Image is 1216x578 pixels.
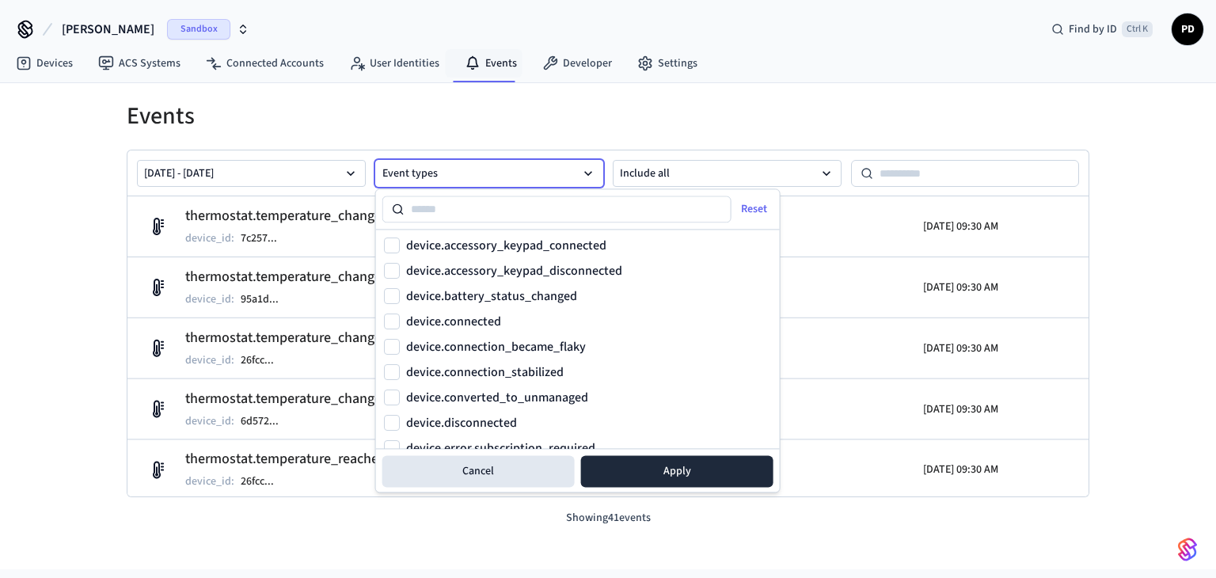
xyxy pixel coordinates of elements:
[406,239,606,252] label: device.accessory_keypad_connected
[452,49,530,78] a: Events
[185,352,234,368] p: device_id :
[237,472,290,491] button: 26fcc...
[237,229,293,248] button: 7c257...
[375,160,604,187] button: Event types
[185,327,389,349] h2: thermostat.temperature_changed
[127,102,1089,131] h1: Events
[406,366,564,378] label: device.connection_stabilized
[923,401,998,417] p: [DATE] 09:30 AM
[1039,15,1165,44] div: Find by IDCtrl K
[167,19,230,40] span: Sandbox
[185,388,389,410] h2: thermostat.temperature_changed
[185,473,234,489] p: device_id :
[185,448,451,470] h2: thermostat.temperature_reached_set_point
[406,264,622,277] label: device.accessory_keypad_disconnected
[613,160,842,187] button: Include all
[1172,13,1203,45] button: PD
[237,412,294,431] button: 6d572...
[406,416,517,429] label: device.disconnected
[406,391,588,404] label: device.converted_to_unmanaged
[406,442,595,454] label: device.error.subscription_required
[728,196,783,222] button: Reset
[336,49,452,78] a: User Identities
[85,49,193,78] a: ACS Systems
[530,49,625,78] a: Developer
[923,219,998,234] p: [DATE] 09:30 AM
[185,266,389,288] h2: thermostat.temperature_changed
[185,291,234,307] p: device_id :
[923,340,998,356] p: [DATE] 09:30 AM
[237,351,290,370] button: 26fcc...
[237,290,294,309] button: 95a1d...
[923,462,998,477] p: [DATE] 09:30 AM
[406,315,501,328] label: device.connected
[185,413,234,429] p: device_id :
[62,20,154,39] span: [PERSON_NAME]
[581,455,773,487] button: Apply
[137,160,366,187] button: [DATE] - [DATE]
[193,49,336,78] a: Connected Accounts
[382,455,575,487] button: Cancel
[3,49,85,78] a: Devices
[406,340,586,353] label: device.connection_became_flaky
[923,279,998,295] p: [DATE] 09:30 AM
[185,205,389,227] h2: thermostat.temperature_changed
[1122,21,1153,37] span: Ctrl K
[1069,21,1117,37] span: Find by ID
[406,290,577,302] label: device.battery_status_changed
[127,510,1089,527] p: Showing 41 events
[1173,15,1202,44] span: PD
[185,230,234,246] p: device_id :
[1178,537,1197,562] img: SeamLogoGradient.69752ec5.svg
[625,49,710,78] a: Settings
